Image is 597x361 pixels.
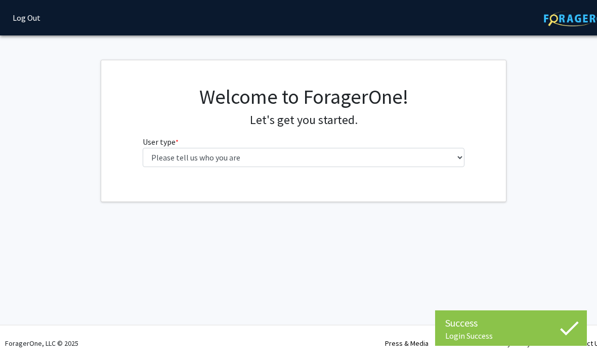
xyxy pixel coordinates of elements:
[143,113,465,128] h4: Let's get you started.
[143,85,465,109] h1: Welcome to ForagerOne!
[445,331,577,341] div: Login Success
[445,315,577,331] div: Success
[385,339,429,348] a: Press & Media
[5,326,78,361] div: ForagerOne, LLC © 2025
[143,136,179,148] label: User type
